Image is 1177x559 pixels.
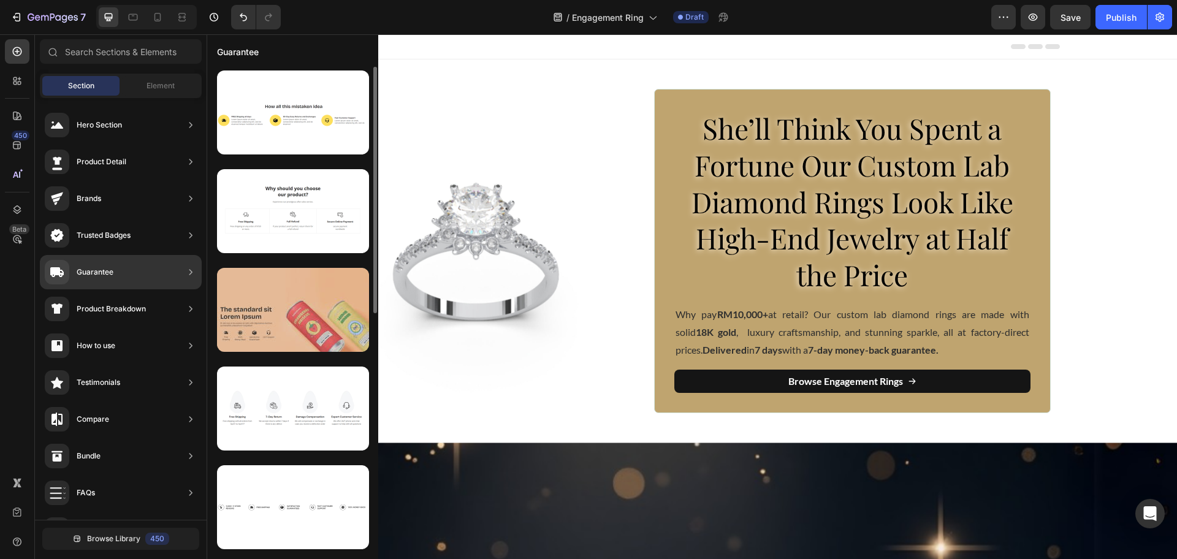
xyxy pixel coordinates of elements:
span: Draft [685,12,704,23]
p: 7 [80,10,86,25]
span: Section [68,80,94,91]
strong: RM10,000+ [511,274,562,286]
span: Engagement Ring [572,11,644,24]
button: Publish [1095,5,1147,29]
strong: 7-day money-back guarantee. [601,310,732,321]
strong: 18K gold [489,292,530,303]
span: Browse Engagement Rings [582,341,696,352]
iframe: Design area [207,34,1177,559]
p: Why pay at retail? Our custom lab diamond rings are made with solid , luxury craftsmanship, and s... [469,272,822,324]
div: Open Intercom Messenger [1135,499,1165,528]
button: 7 [5,5,91,29]
div: Publish [1106,11,1137,24]
div: Beta [9,224,29,234]
div: Product Breakdown [77,303,146,315]
strong: Delivered [496,310,540,321]
div: FAQs [77,487,95,499]
div: How to use [77,340,115,352]
strong: 7 days [548,310,576,321]
div: Compare [77,413,109,425]
div: Trusted Badges [77,229,131,241]
div: 450 [145,533,169,545]
a: Browse Engagement Rings [468,335,823,359]
div: Testimonials [77,376,120,389]
div: 450 [12,131,29,140]
button: Browse Library450 [42,528,199,550]
span: Save [1061,12,1081,23]
div: Product Detail [77,156,126,168]
input: Search Sections & Elements [40,39,202,64]
div: Brands [77,192,101,205]
span: She’ll Think You Spent a Fortune Our Custom Lab Diamond Rings Look Like High-End Jewelry at Half ... [485,75,807,259]
div: Bundle [77,450,101,462]
span: / [566,11,569,24]
div: Hero Section [77,119,122,131]
div: Undo/Redo [231,5,281,29]
span: Element [147,80,175,91]
button: Save [1050,5,1091,29]
span: Browse Library [87,533,140,544]
div: Guarantee [77,266,113,278]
